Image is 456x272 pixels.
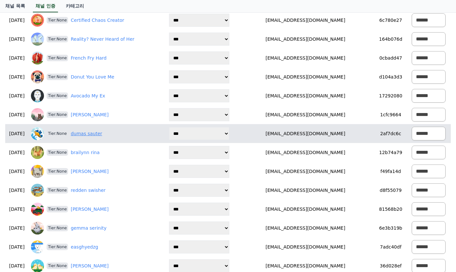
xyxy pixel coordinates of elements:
[8,17,26,24] p: [DATE]
[31,51,44,64] img: French Fry Hard
[71,168,108,175] a: [PERSON_NAME]
[236,67,375,86] td: [EMAIL_ADDRESS][DOMAIN_NAME]
[31,14,44,27] img: Certified Chaos Creator
[54,217,73,222] span: Messages
[236,86,375,105] td: [EMAIL_ADDRESS][DOMAIN_NAME]
[47,36,68,42] span: Tier:None
[375,67,406,86] td: d104a3d3
[8,93,26,99] p: [DATE]
[8,168,26,175] p: [DATE]
[71,187,106,194] a: redden swisher
[8,244,26,251] p: [DATE]
[8,36,26,43] p: [DATE]
[375,105,406,124] td: 1cfc9664
[31,89,44,102] img: Avocado My Ex
[375,237,406,256] td: 7adc40df
[71,74,114,80] a: Donut You Love Me
[71,17,124,24] a: Certified Chaos Creator
[375,86,406,105] td: 17292080
[8,130,26,137] p: [DATE]
[71,111,108,118] a: [PERSON_NAME]
[236,237,375,256] td: [EMAIL_ADDRESS][DOMAIN_NAME]
[375,200,406,219] td: 81568b20
[236,124,375,143] td: [EMAIL_ADDRESS][DOMAIN_NAME]
[47,225,68,231] span: Tier:None
[236,49,375,67] td: [EMAIL_ADDRESS][DOMAIN_NAME]
[236,143,375,162] td: [EMAIL_ADDRESS][DOMAIN_NAME]
[375,124,406,143] td: 2af7dc6c
[236,11,375,30] td: [EMAIL_ADDRESS][DOMAIN_NAME]
[71,93,105,99] a: Avocado My Ex
[375,11,406,30] td: 6c780e27
[8,55,26,62] p: [DATE]
[31,165,44,178] img: alizah jamilah
[47,55,68,61] span: Tier:None
[71,149,100,156] a: brailynn rina
[71,55,107,62] a: French Fry Hard
[31,146,44,159] img: brailynn rina
[8,263,26,269] p: [DATE]
[47,93,68,99] span: Tier:None
[71,36,134,43] a: Reality? Never Heard of Her
[71,263,108,269] a: [PERSON_NAME]
[31,240,44,253] img: easghyedzg
[17,216,28,222] span: Home
[31,108,44,121] img: Chris Stone
[236,219,375,237] td: [EMAIL_ADDRESS][DOMAIN_NAME]
[236,162,375,181] td: [EMAIL_ADDRESS][DOMAIN_NAME]
[8,187,26,194] p: [DATE]
[47,244,68,250] span: Tier:None
[31,70,44,83] img: Donut You Love Me
[71,130,102,137] a: dumas sauter
[31,203,44,216] img: torrence mcswain
[47,130,68,137] span: Tier:None
[84,207,125,223] a: Settings
[43,207,84,223] a: Messages
[375,181,406,200] td: d8f55079
[31,222,44,235] img: gemma serinity
[47,149,68,156] span: Tier:None
[47,206,68,212] span: Tier:None
[71,206,108,213] a: [PERSON_NAME]
[96,216,112,222] span: Settings
[31,184,44,197] img: redden swisher
[71,225,107,232] a: gemma serinity
[236,200,375,219] td: [EMAIL_ADDRESS][DOMAIN_NAME]
[8,74,26,80] p: [DATE]
[375,162,406,181] td: f49fa14d
[31,33,44,46] img: Reality? Never Heard of Her
[47,263,68,269] span: Tier:None
[236,181,375,200] td: [EMAIL_ADDRESS][DOMAIN_NAME]
[8,149,26,156] p: [DATE]
[2,207,43,223] a: Home
[375,30,406,49] td: 164b076d
[71,244,98,251] a: easghyedzg
[375,49,406,67] td: 0cbadd47
[8,206,26,213] p: [DATE]
[47,111,68,118] span: Tier:None
[236,30,375,49] td: [EMAIL_ADDRESS][DOMAIN_NAME]
[47,187,68,193] span: Tier:None
[47,17,68,23] span: Tier:None
[236,105,375,124] td: [EMAIL_ADDRESS][DOMAIN_NAME]
[31,127,44,140] img: dumas sauter
[8,111,26,118] p: [DATE]
[8,225,26,232] p: [DATE]
[47,168,68,175] span: Tier:None
[47,74,68,80] span: Tier:None
[375,143,406,162] td: 12b74a79
[375,219,406,237] td: 6e3b319b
